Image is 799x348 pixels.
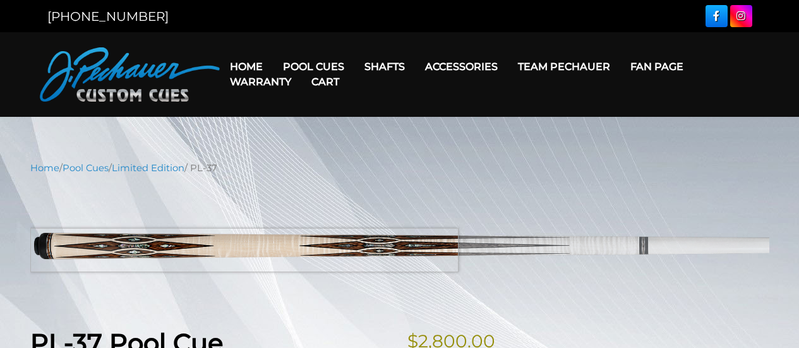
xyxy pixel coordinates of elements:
[220,66,301,98] a: Warranty
[112,162,184,174] a: Limited Edition
[30,162,59,174] a: Home
[63,162,109,174] a: Pool Cues
[30,161,769,175] nav: Breadcrumb
[620,51,694,83] a: Fan Page
[354,51,415,83] a: Shafts
[273,51,354,83] a: Pool Cues
[415,51,508,83] a: Accessories
[40,47,220,102] img: Pechauer Custom Cues
[301,66,349,98] a: Cart
[47,9,169,24] a: [PHONE_NUMBER]
[220,51,273,83] a: Home
[508,51,620,83] a: Team Pechauer
[30,184,769,308] img: pl-37.png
